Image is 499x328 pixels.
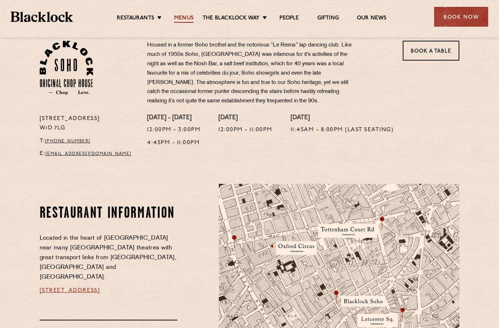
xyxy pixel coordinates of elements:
a: [PHONE_NUMBER] [45,139,90,143]
h4: [DATE] - [DATE] [147,114,200,122]
h2: Restaurant information [40,205,178,223]
img: Soho-stamp-default.svg [40,41,93,95]
a: [EMAIL_ADDRESS][DOMAIN_NAME] [45,152,132,156]
img: BL_Textured_Logo-footer-cropped.svg [11,12,73,22]
p: 12:00pm - 11:00pm [218,125,273,135]
p: E: [40,149,137,159]
div: Book Now [434,7,488,27]
p: 12:00pm - 3:00pm [147,125,200,135]
a: Menus [174,15,194,23]
a: [STREET_ADDRESS] [40,288,100,293]
p: Housed in a former Soho brothel and the notorious “Le Reims” lap dancing club. Like much of 1950s... [147,41,360,106]
p: 4:45pm - 11:00pm [147,138,200,148]
p: 11:45am - 8:00pm (Last seating) [291,125,394,135]
a: Restaurants [117,15,154,23]
a: People [279,15,299,23]
h4: [DATE] [291,114,394,122]
a: Book a Table [403,41,459,61]
p: Located in the heart of [GEOGRAPHIC_DATA] near many [GEOGRAPHIC_DATA] theatres with great transpo... [40,234,178,282]
a: Gifting [317,15,339,23]
p: [STREET_ADDRESS] W1D 7LG [40,114,137,133]
a: The Blacklock Way [203,15,260,23]
p: T: [40,137,137,146]
h4: [DATE] [218,114,273,122]
a: Our News [357,15,387,23]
